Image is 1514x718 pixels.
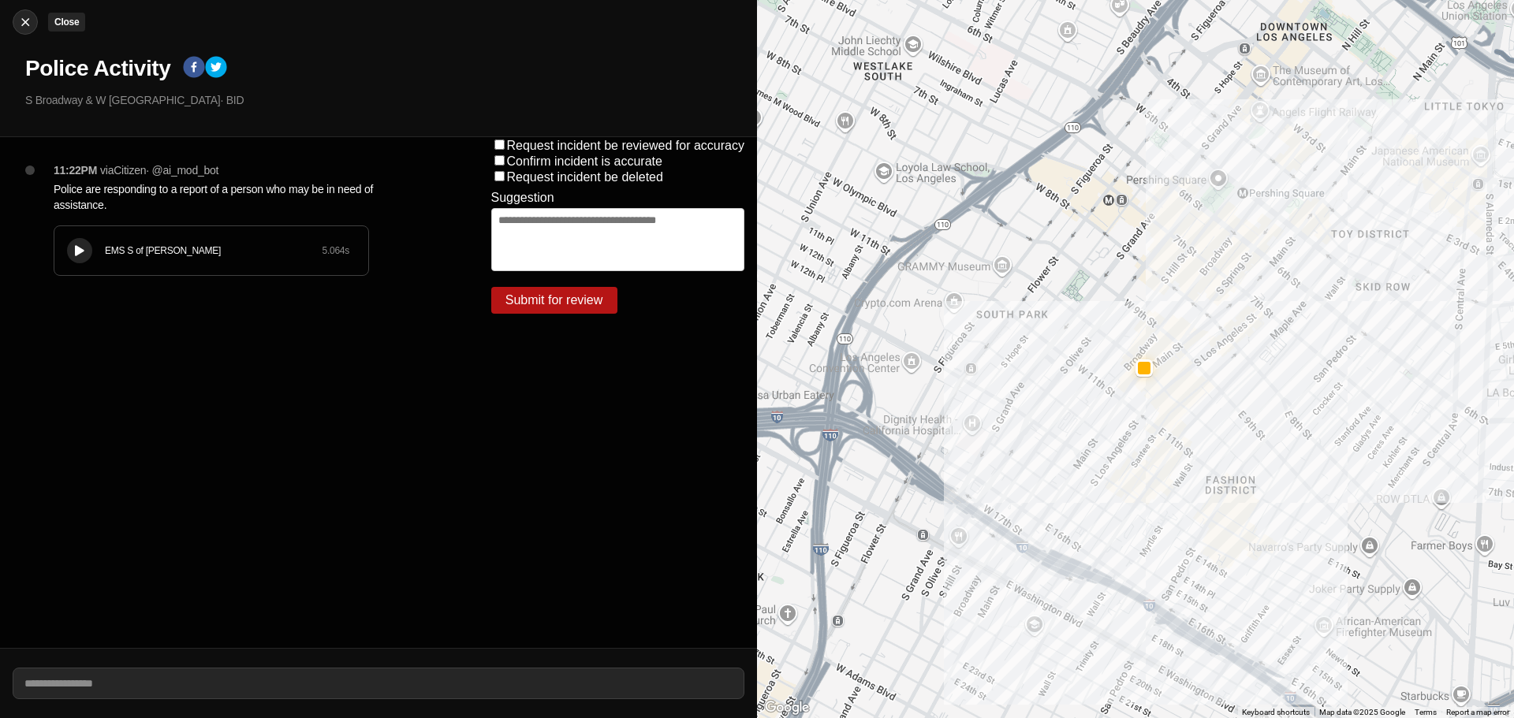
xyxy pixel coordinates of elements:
label: Request incident be deleted [507,170,663,184]
button: cancelClose [13,9,38,35]
div: EMS S of [PERSON_NAME] [105,244,322,257]
a: Open this area in Google Maps (opens a new window) [761,698,813,718]
button: facebook [183,56,205,81]
p: via Citizen · @ ai_mod_bot [100,162,218,178]
img: Google [761,698,813,718]
label: Request incident be reviewed for accuracy [507,139,745,152]
small: Close [54,17,79,28]
label: Suggestion [491,191,554,205]
button: Submit for review [491,287,617,314]
p: S Broadway & W [GEOGRAPHIC_DATA] · BID [25,92,744,108]
img: cancel [17,14,33,30]
a: Report a map error [1446,708,1509,716]
div: 5.064 s [322,244,349,257]
a: Terms (opens in new tab) [1415,708,1437,716]
button: twitter [205,56,227,81]
span: Map data ©2025 Google [1319,708,1405,716]
p: 11:22PM [54,162,97,178]
button: Keyboard shortcuts [1242,707,1310,718]
label: Confirm incident is accurate [507,154,662,168]
p: Police are responding to a report of a person who may be in need of assistance. [54,181,428,213]
h1: Police Activity [25,54,170,83]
